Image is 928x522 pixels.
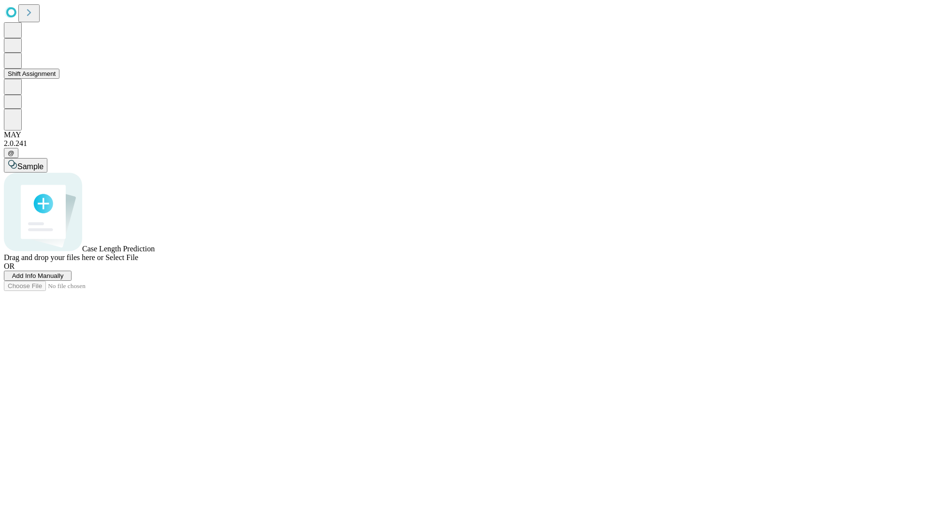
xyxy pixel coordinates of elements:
[17,162,43,171] span: Sample
[4,148,18,158] button: @
[8,149,14,157] span: @
[105,253,138,261] span: Select File
[4,69,59,79] button: Shift Assignment
[4,139,924,148] div: 2.0.241
[4,271,72,281] button: Add Info Manually
[82,245,155,253] span: Case Length Prediction
[4,253,103,261] span: Drag and drop your files here or
[4,262,14,270] span: OR
[12,272,64,279] span: Add Info Manually
[4,130,924,139] div: MAY
[4,158,47,173] button: Sample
